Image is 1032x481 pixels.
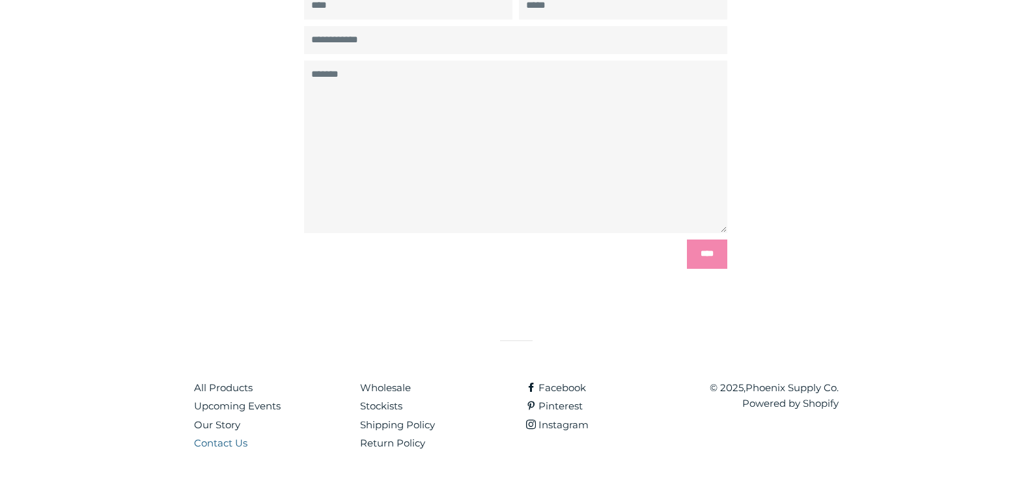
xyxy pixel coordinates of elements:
p: © 2025, [692,380,839,413]
a: Wholesale [360,381,411,394]
a: Return Policy [360,437,425,449]
a: Shipping Policy [360,419,435,431]
a: Instagram [526,419,589,431]
a: Contact Us [194,437,247,449]
a: Upcoming Events [194,400,281,412]
a: Our Story [194,419,240,431]
a: Phoenix Supply Co. [746,381,839,394]
a: All Products [194,381,253,394]
a: Stockists [360,400,402,412]
a: Pinterest [526,400,583,412]
a: Facebook [526,381,586,394]
a: Powered by Shopify [742,397,839,409]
